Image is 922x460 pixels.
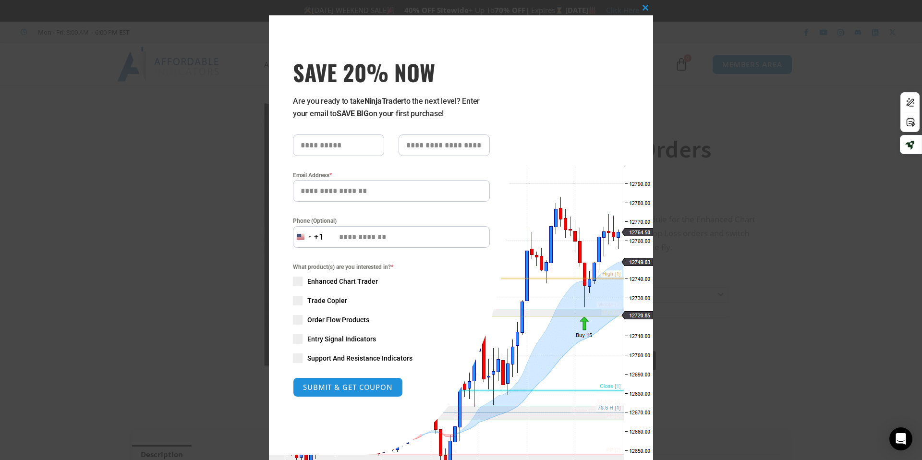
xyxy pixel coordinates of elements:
[314,231,324,243] div: +1
[293,315,490,325] label: Order Flow Products
[337,109,369,118] strong: SAVE BIG
[889,427,912,450] div: Open Intercom Messenger
[293,334,490,344] label: Entry Signal Indicators
[307,334,376,344] span: Entry Signal Indicators
[293,226,324,248] button: Selected country
[307,315,369,325] span: Order Flow Products
[293,262,490,272] span: What product(s) are you interested in?
[364,97,404,106] strong: NinjaTrader
[293,216,490,226] label: Phone (Optional)
[307,353,412,363] span: Support And Resistance Indicators
[293,95,490,120] p: Are you ready to take to the next level? Enter your email to on your first purchase!
[293,59,490,85] span: SAVE 20% NOW
[293,170,490,180] label: Email Address
[307,277,378,286] span: Enhanced Chart Trader
[307,296,347,305] span: Trade Copier
[293,277,490,286] label: Enhanced Chart Trader
[293,296,490,305] label: Trade Copier
[293,377,403,397] button: SUBMIT & GET COUPON
[293,353,490,363] label: Support And Resistance Indicators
